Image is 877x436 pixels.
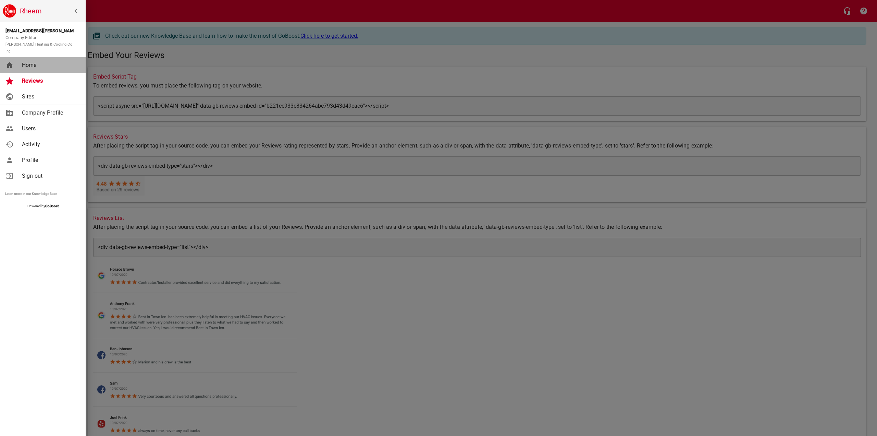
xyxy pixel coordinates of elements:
span: Home [22,61,77,69]
span: Company Editor [5,35,72,54]
span: Activity [22,140,77,149]
small: [PERSON_NAME] Heating & Cooling Co Inc [5,42,72,54]
span: Powered by [27,204,59,208]
strong: GoBoost [45,204,59,208]
img: rheem.png [3,4,16,18]
span: Sign out [22,172,77,180]
span: Users [22,125,77,133]
span: Company Profile [22,109,77,117]
span: Reviews [22,77,77,85]
a: Learn more in our Knowledge Base [5,192,57,196]
span: Profile [22,156,77,164]
h6: Rheem [20,5,83,16]
strong: [EMAIL_ADDRESS][PERSON_NAME][DOMAIN_NAME] [5,28,112,33]
span: Sites [22,93,77,101]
